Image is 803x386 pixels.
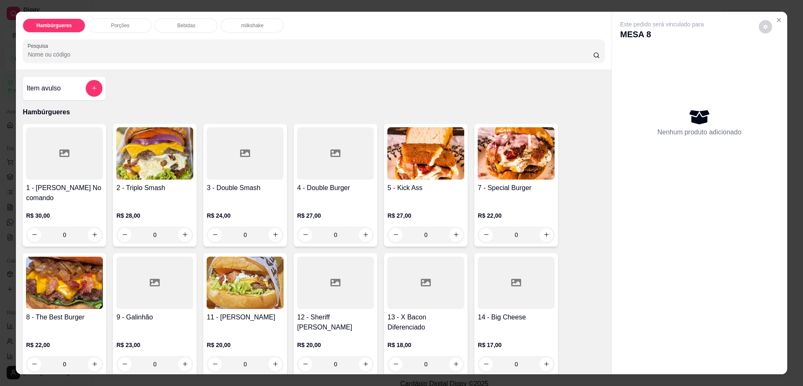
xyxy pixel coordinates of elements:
h4: 13 - X Bacon Diferenciado [387,312,464,332]
img: product-image [26,257,103,309]
input: Pesquisa [28,50,593,59]
button: Close [772,13,785,27]
img: product-image [387,127,464,180]
p: R$ 18,00 [387,341,464,349]
p: R$ 22,00 [478,211,555,220]
button: decrease-product-quantity [759,20,772,33]
h4: 3 - Double Smash [207,183,284,193]
p: R$ 22,00 [26,341,103,349]
h4: 7 - Special Burger [478,183,555,193]
h4: 1 - [PERSON_NAME] No comando [26,183,103,203]
p: R$ 23,00 [116,341,193,349]
p: R$ 17,00 [478,341,555,349]
p: Nenhum produto adicionado [657,127,742,137]
p: R$ 30,00 [26,211,103,220]
p: R$ 20,00 [297,341,374,349]
p: milkshake [241,22,263,29]
p: R$ 20,00 [207,341,284,349]
img: product-image [116,127,193,180]
p: R$ 24,00 [207,211,284,220]
h4: Item avulso [26,83,61,93]
h4: 9 - Galinhão [116,312,193,322]
p: Hambúrgueres [36,22,72,29]
label: Pesquisa [28,42,51,49]
h4: 14 - Big Cheese [478,312,555,322]
h4: 4 - Double Burger [297,183,374,193]
h4: 5 - Kick Ass [387,183,464,193]
h4: 8 - The Best Burger [26,312,103,322]
h4: 2 - Triplo Smash [116,183,193,193]
button: add-separate-item [86,80,102,97]
img: product-image [207,257,284,309]
h4: 11 - [PERSON_NAME] [207,312,284,322]
img: product-image [478,127,555,180]
p: Hambúrgueres [23,107,604,117]
p: Porções [111,22,129,29]
p: Bebidas [177,22,195,29]
p: R$ 27,00 [387,211,464,220]
p: Este pedido será vinculado para [620,20,704,28]
p: R$ 28,00 [116,211,193,220]
h4: 12 - Sheriff [PERSON_NAME] [297,312,374,332]
p: R$ 27,00 [297,211,374,220]
p: MESA 8 [620,28,704,40]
